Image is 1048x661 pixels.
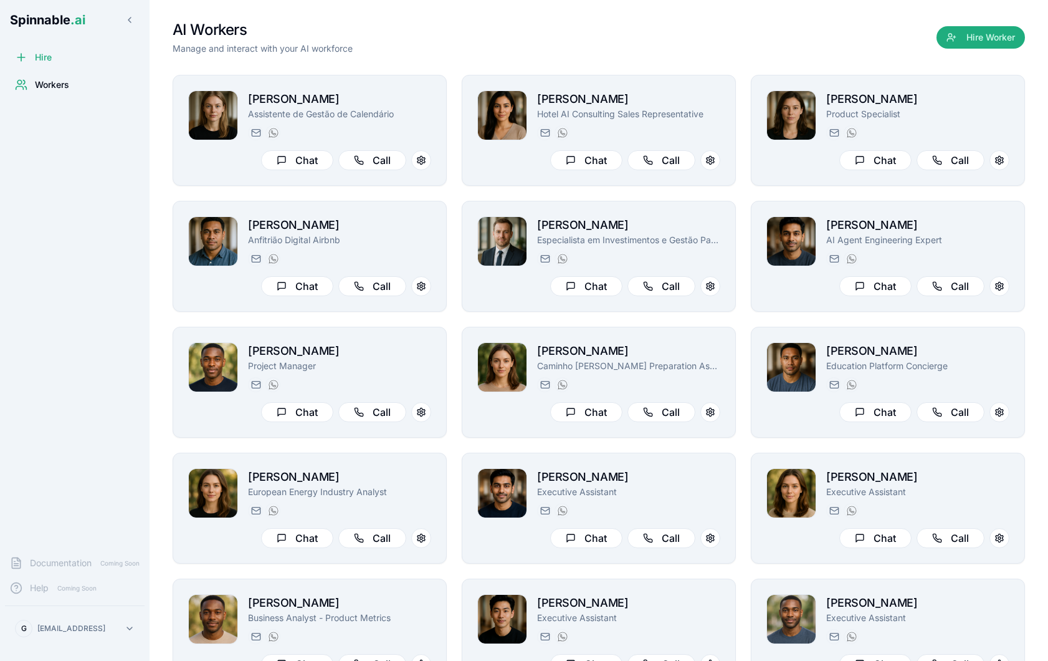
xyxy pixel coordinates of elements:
button: WhatsApp [265,377,280,392]
img: WhatsApp [847,506,857,516]
h2: [PERSON_NAME] [537,594,720,612]
button: Call [338,528,406,548]
button: Chat [839,276,912,296]
img: WhatsApp [558,254,568,264]
h2: [PERSON_NAME] [537,90,720,108]
button: Send email to joao.vai@getspinnable.ai [248,251,263,266]
p: Hotel AI Consulting Sales Representative [537,108,720,120]
button: WhatsApp [265,503,280,518]
img: WhatsApp [269,254,279,264]
button: Send email to manuel.mehta@getspinnable.ai [826,251,841,266]
button: Chat [550,528,622,548]
p: Business Analyst - Product Metrics [248,612,431,624]
button: Chat [261,528,333,548]
button: Send email to tariq.muller@getspinnable.ai [537,503,552,518]
button: WhatsApp [555,125,569,140]
p: Executive Assistant [826,612,1009,624]
img: Adam Larsen [767,595,816,644]
p: Manage and interact with your AI workforce [173,42,353,55]
span: Hire [35,51,52,64]
p: Anfitrião Digital Airbnb [248,234,431,246]
button: Chat [839,150,912,170]
button: WhatsApp [844,251,859,266]
img: WhatsApp [847,254,857,264]
button: Send email to daniela.anderson@getspinnable.ai [248,503,263,518]
h2: [PERSON_NAME] [826,90,1009,108]
img: Daniela Anderson [189,469,237,518]
img: WhatsApp [558,506,568,516]
button: Send email to paul.santos@getspinnable.ai [537,251,552,266]
button: WhatsApp [555,503,569,518]
h2: [PERSON_NAME] [248,468,431,486]
button: WhatsApp [555,377,569,392]
button: Chat [550,402,622,422]
span: Coming Soon [97,557,143,569]
button: WhatsApp [265,251,280,266]
img: Gloria Simon [478,343,526,392]
p: Project Manager [248,360,431,372]
h2: [PERSON_NAME] [826,342,1009,360]
h2: [PERSON_NAME] [826,594,1009,612]
img: Amelia Green [767,91,816,140]
p: Executive Assistant [826,486,1009,498]
h2: [PERSON_NAME] [826,468,1009,486]
p: Assistente de Gestão de Calendário [248,108,431,120]
button: Chat [839,402,912,422]
button: Call [627,402,695,422]
a: Hire Worker [936,32,1025,45]
img: WhatsApp [847,128,857,138]
img: WhatsApp [269,632,279,642]
img: WhatsApp [847,632,857,642]
button: Send email to daisy.borgessmith@getspinnable.ai [826,503,841,518]
h2: [PERSON_NAME] [537,216,720,234]
button: WhatsApp [265,629,280,644]
p: Education Platform Concierge [826,360,1009,372]
button: Send email to duc.goto@getspinnable.ai [537,629,552,644]
h2: [PERSON_NAME] [537,468,720,486]
span: Coming Soon [54,582,100,594]
button: Call [627,528,695,548]
button: WhatsApp [555,251,569,266]
p: Product Specialist [826,108,1009,120]
h1: AI Workers [173,20,353,40]
p: Especialista em Investimentos e Gestão Patrimonial [537,234,720,246]
img: WhatsApp [558,128,568,138]
img: WhatsApp [558,380,568,390]
img: João Vai [189,217,237,266]
button: Chat [839,528,912,548]
img: WhatsApp [269,128,279,138]
button: Chat [261,150,333,170]
button: Call [338,150,406,170]
button: Chat [261,402,333,422]
img: Tariq Muller [478,469,526,518]
button: Send email to rita.mansoor@getspinnable.ai [537,125,552,140]
img: Daisy BorgesSmith [767,469,816,518]
h2: [PERSON_NAME] [826,216,1009,234]
button: Send email to amelia.green@getspinnable.ai [826,125,841,140]
button: Send email to brian.robinson@getspinnable.ai [248,377,263,392]
button: WhatsApp [555,629,569,644]
img: Brian Robinson [189,343,237,392]
span: Workers [35,79,69,91]
span: Documentation [30,557,92,569]
button: Hire Worker [936,26,1025,49]
button: Call [917,150,984,170]
span: Help [30,582,49,594]
button: Chat [550,150,622,170]
button: Call [338,402,406,422]
img: WhatsApp [269,380,279,390]
h2: [PERSON_NAME] [248,594,431,612]
button: Call [627,150,695,170]
p: European Energy Industry Analyst [248,486,431,498]
button: Call [917,528,984,548]
button: Call [338,276,406,296]
p: AI Agent Engineering Expert [826,234,1009,246]
img: Paul Santos [478,217,526,266]
img: Rita Mansoor [478,91,526,140]
button: Call [917,402,984,422]
button: Call [627,276,695,296]
button: Send email to michael.taufa@getspinnable.ai [826,377,841,392]
p: Executive Assistant [537,612,720,624]
p: Executive Assistant [537,486,720,498]
span: Spinnable [10,12,85,27]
